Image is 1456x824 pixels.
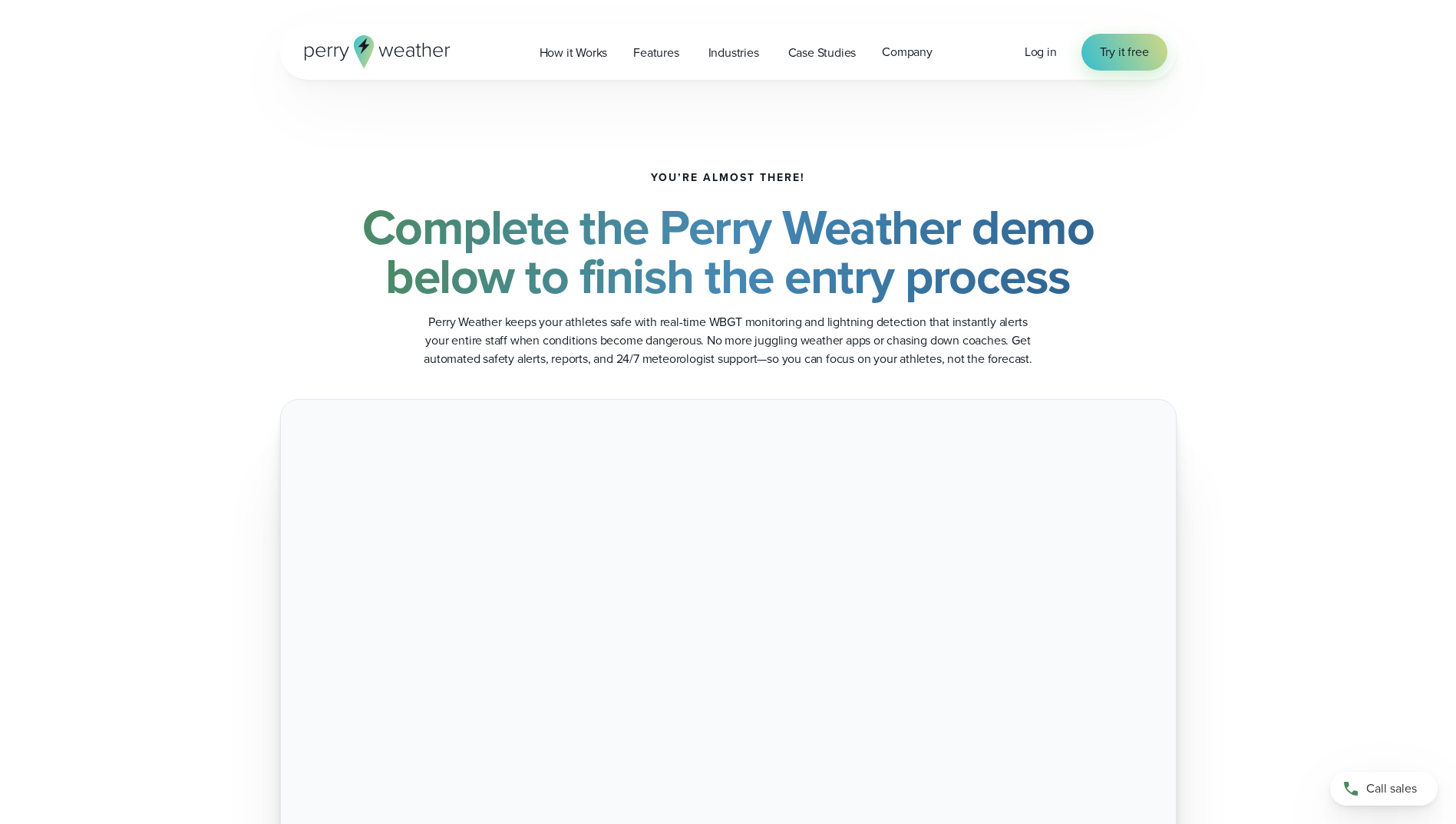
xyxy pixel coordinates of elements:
[1100,43,1149,61] span: Try it free
[421,313,1035,368] p: Perry Weather keeps your athletes safe with real-time WBGT monitoring and lightning detection tha...
[882,43,933,61] span: Company
[362,191,1094,312] strong: Complete the Perry Weather demo below to finish the entry process
[708,44,759,62] span: Industries
[775,37,870,68] a: Case Studies
[1025,43,1057,61] a: Log in
[1366,780,1417,798] span: Call sales
[527,37,621,68] a: How it Works
[651,172,805,184] h5: You’re almost there!
[633,44,678,62] span: Features
[1025,43,1057,61] span: Log in
[788,44,857,62] span: Case Studies
[1081,34,1167,71] a: Try it free
[540,44,608,62] span: How it Works
[1330,772,1438,806] a: Call sales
